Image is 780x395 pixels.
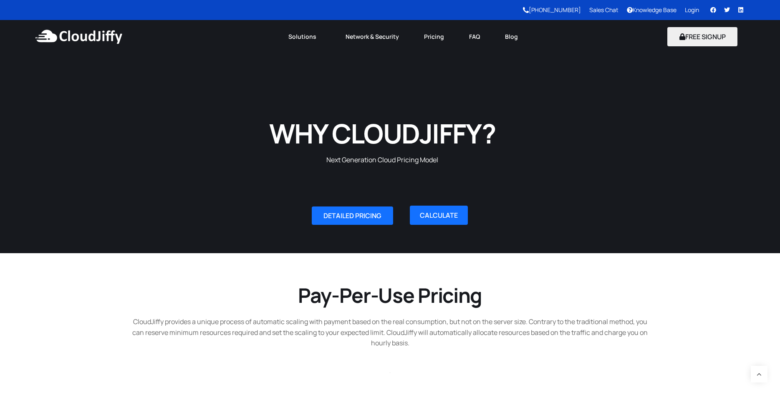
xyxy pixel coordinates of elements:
[492,28,530,46] a: Blog
[192,116,573,151] h1: WHY CLOUDJIFFY?
[127,317,653,349] p: CloudJiffy provides a unique process of automatic scaling with payment based on the real consumpt...
[312,206,393,225] a: DETAILED PRICING
[323,212,381,219] span: DETAILED PRICING
[276,28,333,46] a: Solutions
[411,28,457,46] a: Pricing
[192,155,573,166] p: Next Generation Cloud Pricing Model
[589,6,618,14] a: Sales Chat
[410,206,468,225] a: CALCULATE
[523,6,581,14] a: [PHONE_NUMBER]
[333,28,411,46] a: Network & Security
[457,28,492,46] a: FAQ
[667,27,738,46] button: FREE SIGNUP
[127,282,653,308] h2: Pay-Per-Use Pricing
[627,6,677,14] a: Knowledge Base
[667,32,738,41] a: FREE SIGNUP
[685,6,699,14] a: Login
